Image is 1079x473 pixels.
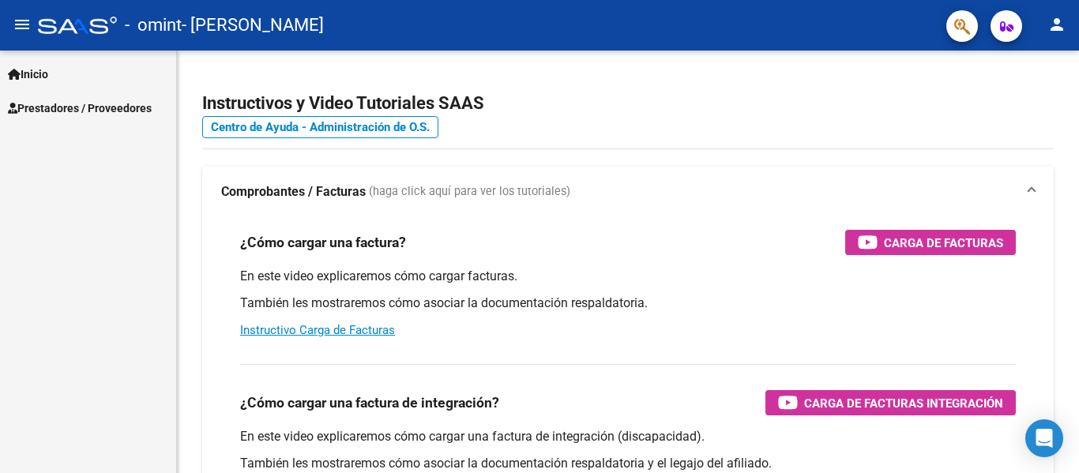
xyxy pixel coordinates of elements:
span: Inicio [8,66,48,83]
h2: Instructivos y Video Tutoriales SAAS [202,88,1054,118]
span: - omint [125,8,182,43]
strong: Comprobantes / Facturas [221,183,366,201]
h3: ¿Cómo cargar una factura? [240,231,406,253]
button: Carga de Facturas [845,230,1016,255]
h3: ¿Cómo cargar una factura de integración? [240,392,499,414]
span: Carga de Facturas [884,233,1003,253]
span: - [PERSON_NAME] [182,8,324,43]
span: Carga de Facturas Integración [804,393,1003,413]
mat-icon: menu [13,15,32,34]
p: También les mostraremos cómo asociar la documentación respaldatoria y el legajo del afiliado. [240,455,1016,472]
span: (haga click aquí para ver los tutoriales) [369,183,570,201]
div: Open Intercom Messenger [1025,419,1063,457]
button: Carga de Facturas Integración [765,390,1016,415]
p: En este video explicaremos cómo cargar una factura de integración (discapacidad). [240,428,1016,445]
p: También les mostraremos cómo asociar la documentación respaldatoria. [240,295,1016,312]
p: En este video explicaremos cómo cargar facturas. [240,268,1016,285]
mat-expansion-panel-header: Comprobantes / Facturas (haga click aquí para ver los tutoriales) [202,167,1054,217]
mat-icon: person [1047,15,1066,34]
a: Centro de Ayuda - Administración de O.S. [202,116,438,138]
span: Prestadores / Proveedores [8,99,152,117]
a: Instructivo Carga de Facturas [240,323,395,337]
